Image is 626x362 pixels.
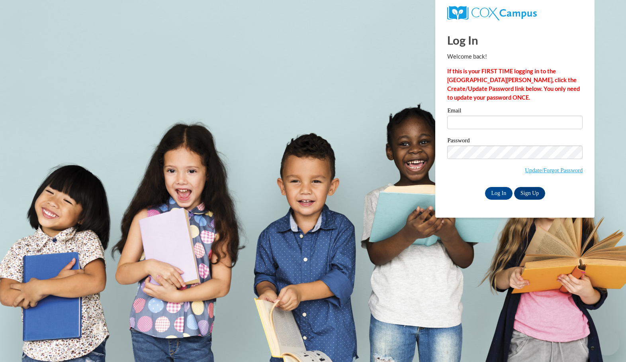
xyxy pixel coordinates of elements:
[447,32,583,48] h1: Log In
[594,330,620,356] iframe: Button to launch messaging window
[447,108,583,116] label: Email
[447,68,580,101] strong: If this is your FIRST TIME logging in to the [GEOGRAPHIC_DATA][PERSON_NAME], click the Create/Upd...
[525,167,583,173] a: Update/Forgot Password
[514,187,545,200] a: Sign Up
[447,6,583,20] a: COX Campus
[485,187,513,200] input: Log In
[447,138,583,146] label: Password
[447,52,583,61] p: Welcome back!
[447,6,536,20] img: COX Campus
